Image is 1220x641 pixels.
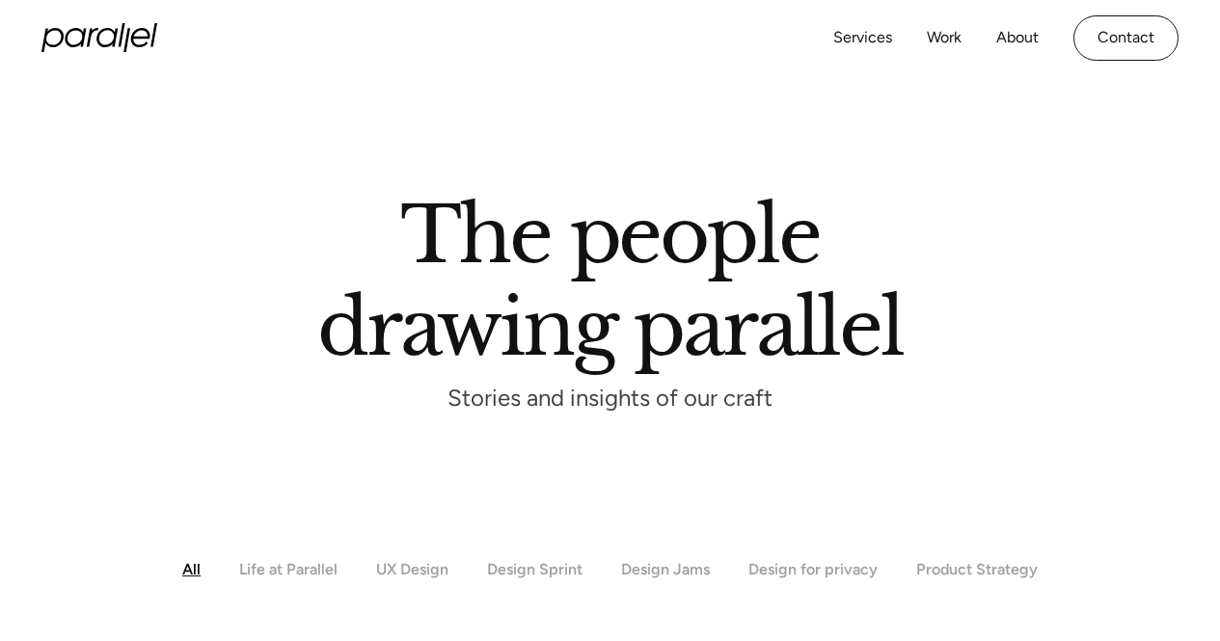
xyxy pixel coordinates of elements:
[916,560,1038,578] div: Product Strategy
[487,560,583,578] div: Design Sprint
[447,389,773,413] p: Stories and insights of our craft
[748,560,878,578] div: Design for privacy
[621,560,710,578] div: Design Jams
[41,23,157,52] a: home
[927,24,962,52] a: Work
[376,560,448,578] div: UX Design
[182,560,201,578] div: All
[833,24,892,52] a: Services
[996,24,1039,52] a: About
[317,207,903,356] h1: The people drawing parallel
[1073,15,1179,61] a: Contact
[239,560,338,578] div: Life at Parallel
